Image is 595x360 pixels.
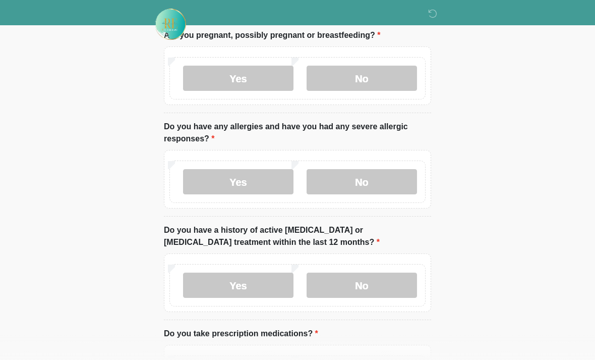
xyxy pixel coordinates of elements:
label: Yes [183,169,293,194]
label: No [307,66,417,91]
label: Yes [183,273,293,298]
label: Do you have any allergies and have you had any severe allergic responses? [164,121,431,145]
label: Do you take prescription medications? [164,328,318,340]
label: No [307,169,417,194]
img: Rehydrate Aesthetics & Wellness Logo [154,8,187,41]
label: Yes [183,66,293,91]
label: Do you have a history of active [MEDICAL_DATA] or [MEDICAL_DATA] treatment within the last 12 mon... [164,224,431,248]
label: No [307,273,417,298]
